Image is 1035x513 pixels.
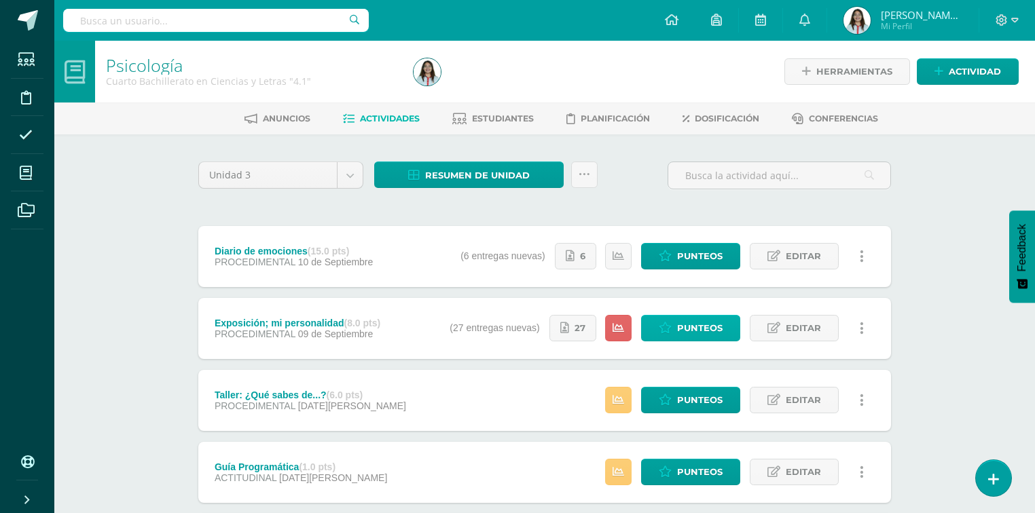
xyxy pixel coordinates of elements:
[106,54,183,77] a: Psicología
[677,387,723,413] span: Punteos
[677,244,723,269] span: Punteos
[360,113,420,123] span: Actividades
[881,8,962,22] span: [PERSON_NAME] [PERSON_NAME]
[641,315,740,341] a: Punteos
[786,244,821,269] span: Editar
[308,246,349,256] strong: (15.0 pts)
[881,20,962,32] span: Mi Perfil
[555,243,596,269] a: 6
[1016,224,1028,271] span: Feedback
[917,58,1019,85] a: Actividad
[344,318,380,328] strong: (8.0 pts)
[668,162,890,189] input: Busca la actividad aquí...
[641,243,740,269] a: Punteos
[374,161,564,188] a: Resumen de unidad
[452,108,534,130] a: Estudiantes
[425,163,530,188] span: Resumen de unidad
[1009,210,1035,303] button: Feedback - Mostrar encuesta
[641,459,740,485] a: Punteos
[566,108,650,130] a: Planificación
[299,461,335,472] strong: (1.0 pts)
[580,244,585,269] span: 6
[215,246,373,256] div: Diario de emociones
[549,315,596,341] a: 27
[786,459,821,484] span: Editar
[263,113,310,123] span: Anuncios
[786,387,821,413] span: Editar
[809,113,878,123] span: Conferencias
[792,108,878,130] a: Conferencias
[816,59,892,84] span: Herramientas
[677,316,723,341] span: Punteos
[298,256,374,267] span: 10 de Septiembre
[298,400,406,411] span: [DATE][PERSON_NAME]
[327,389,363,400] strong: (6.0 pts)
[244,108,310,130] a: Anuncios
[575,316,585,341] span: 27
[215,389,406,400] div: Taller: ¿Qué sabes de...?
[949,59,1001,84] span: Actividad
[298,328,374,339] span: 09 de Septiembre
[472,113,534,123] span: Estudiantes
[63,9,369,32] input: Busca un usuario...
[106,75,397,88] div: Cuarto Bachillerato en Ciencias y Letras '4.1'
[215,328,295,339] span: PROCEDIMENTAL
[215,400,295,411] span: PROCEDIMENTAL
[209,162,327,188] span: Unidad 3
[106,56,397,75] h1: Psicología
[279,472,387,483] span: [DATE][PERSON_NAME]
[215,318,380,328] div: Exposición; mi personalidad
[641,387,740,413] a: Punteos
[199,162,363,188] a: Unidad 3
[683,108,759,130] a: Dosificación
[843,7,871,34] img: 211620a42b4d4c323798e66537dd9bac.png
[414,58,441,85] img: 211620a42b4d4c323798e66537dd9bac.png
[343,108,420,130] a: Actividades
[215,256,295,267] span: PROCEDIMENTAL
[215,472,276,483] span: ACTITUDINAL
[677,459,723,484] span: Punteos
[581,113,650,123] span: Planificación
[215,461,387,472] div: Guía Programática
[786,316,821,341] span: Editar
[695,113,759,123] span: Dosificación
[784,58,910,85] a: Herramientas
